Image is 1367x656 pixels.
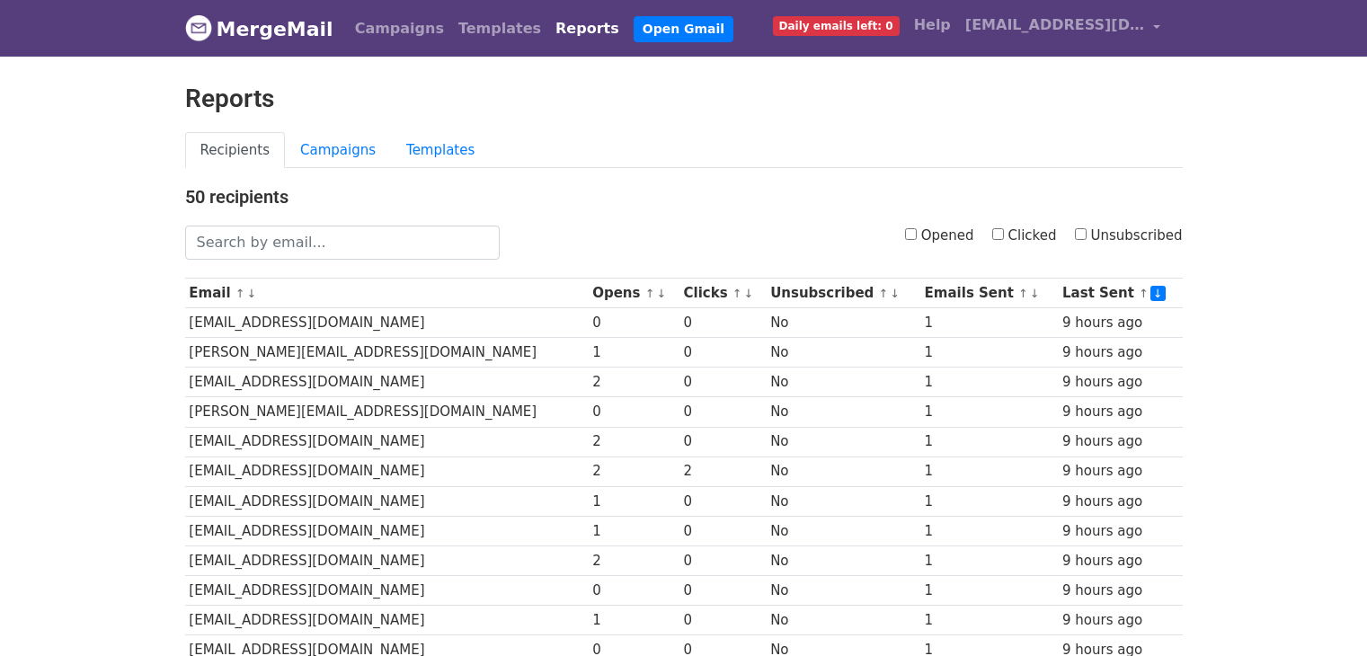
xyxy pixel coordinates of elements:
td: No [766,606,919,635]
input: Clicked [992,228,1004,240]
td: No [766,427,919,457]
a: Daily emails left: 0 [766,7,907,43]
td: [PERSON_NAME][EMAIL_ADDRESS][DOMAIN_NAME] [185,397,589,427]
td: [EMAIL_ADDRESS][DOMAIN_NAME] [185,486,589,516]
th: Email [185,279,589,308]
a: ↓ [890,287,900,300]
td: 0 [679,338,767,368]
td: 1 [920,486,1058,516]
td: 0 [588,576,679,606]
a: Campaigns [285,132,391,169]
td: 9 hours ago [1058,516,1182,545]
td: No [766,576,919,606]
td: 0 [679,576,767,606]
input: Opened [905,228,917,240]
td: No [766,545,919,575]
td: [EMAIL_ADDRESS][DOMAIN_NAME] [185,427,589,457]
a: ↓ [247,287,257,300]
td: 1 [588,606,679,635]
td: 1 [920,338,1058,368]
input: Search by email... [185,226,500,260]
td: [EMAIL_ADDRESS][DOMAIN_NAME] [185,545,589,575]
span: Daily emails left: 0 [773,16,900,36]
td: 9 hours ago [1058,486,1182,516]
td: [EMAIL_ADDRESS][DOMAIN_NAME] [185,368,589,397]
td: 1 [920,606,1058,635]
td: No [766,368,919,397]
td: 0 [679,545,767,575]
h4: 50 recipients [185,186,1183,208]
a: ↑ [879,287,889,300]
td: 1 [920,397,1058,427]
td: 9 hours ago [1058,368,1182,397]
td: 0 [679,486,767,516]
td: 0 [679,427,767,457]
td: [EMAIL_ADDRESS][DOMAIN_NAME] [185,576,589,606]
td: 0 [679,368,767,397]
td: [EMAIL_ADDRESS][DOMAIN_NAME] [185,516,589,545]
td: No [766,397,919,427]
td: [PERSON_NAME][EMAIL_ADDRESS][DOMAIN_NAME] [185,338,589,368]
td: 1 [588,486,679,516]
td: 1 [588,338,679,368]
td: 9 hours ago [1058,606,1182,635]
td: 0 [679,308,767,338]
a: Templates [451,11,548,47]
a: Help [907,7,958,43]
input: Unsubscribed [1075,228,1087,240]
img: MergeMail logo [185,14,212,41]
td: 1 [920,576,1058,606]
a: ↓ [744,287,754,300]
a: Templates [391,132,490,169]
td: No [766,457,919,486]
td: 1 [920,368,1058,397]
td: No [766,338,919,368]
td: 0 [679,606,767,635]
td: 2 [679,457,767,486]
th: Unsubscribed [766,279,919,308]
a: ↑ [1018,287,1028,300]
td: 9 hours ago [1058,576,1182,606]
a: ↑ [645,287,655,300]
td: No [766,486,919,516]
td: 9 hours ago [1058,397,1182,427]
td: 1 [920,457,1058,486]
td: [EMAIL_ADDRESS][DOMAIN_NAME] [185,606,589,635]
td: 1 [920,427,1058,457]
a: ↓ [1150,286,1166,301]
a: ↑ [1139,287,1149,300]
label: Clicked [992,226,1057,246]
a: ↓ [656,287,666,300]
td: 2 [588,368,679,397]
h2: Reports [185,84,1183,114]
td: [EMAIL_ADDRESS][DOMAIN_NAME] [185,308,589,338]
td: 0 [588,308,679,338]
label: Opened [905,226,974,246]
td: 1 [920,308,1058,338]
td: 1 [920,545,1058,575]
a: Campaigns [348,11,451,47]
a: Open Gmail [634,16,733,42]
span: [EMAIL_ADDRESS][DOMAIN_NAME] [965,14,1145,36]
a: Reports [548,11,626,47]
td: 0 [679,397,767,427]
th: Last Sent [1058,279,1182,308]
td: 2 [588,457,679,486]
a: ↑ [235,287,245,300]
a: MergeMail [185,10,333,48]
td: [EMAIL_ADDRESS][DOMAIN_NAME] [185,457,589,486]
td: 1 [920,516,1058,545]
td: 9 hours ago [1058,457,1182,486]
th: Clicks [679,279,767,308]
td: 0 [588,397,679,427]
td: 9 hours ago [1058,427,1182,457]
a: ↑ [732,287,742,300]
td: 9 hours ago [1058,338,1182,368]
label: Unsubscribed [1075,226,1183,246]
td: No [766,308,919,338]
td: 9 hours ago [1058,545,1182,575]
th: Opens [588,279,679,308]
td: No [766,516,919,545]
td: 9 hours ago [1058,308,1182,338]
td: 2 [588,427,679,457]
